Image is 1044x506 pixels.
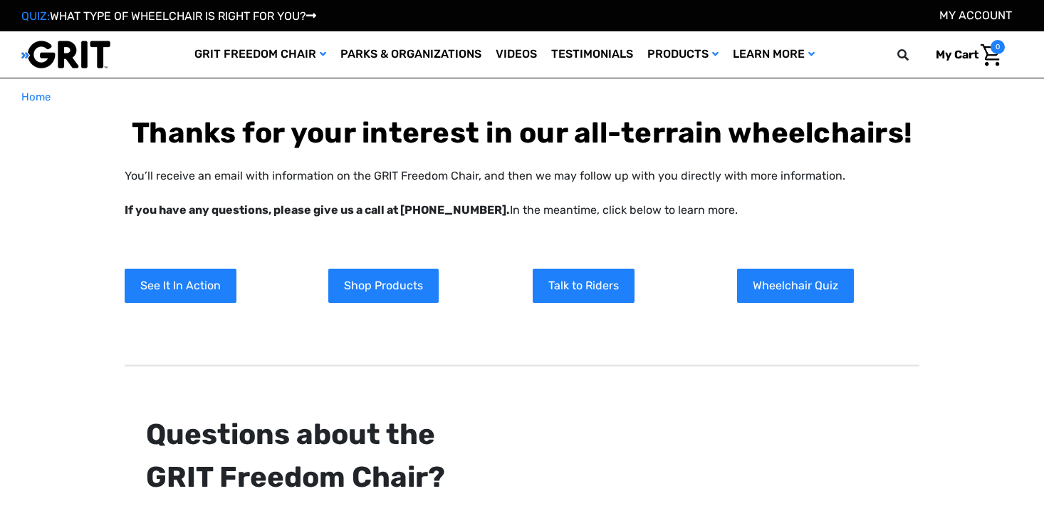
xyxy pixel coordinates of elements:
[328,269,439,303] a: Shop Products
[981,44,1001,66] img: Cart
[333,31,489,78] a: Parks & Organizations
[489,31,544,78] a: Videos
[21,89,51,105] a: Home
[146,413,473,499] div: Questions about the GRIT Freedom Chair?
[904,40,925,70] input: Search
[925,40,1005,70] a: Cart with 0 items
[936,48,978,61] span: My Cart
[21,9,316,23] a: QUIZ:WHAT TYPE OF WHEELCHAIR IS RIGHT FOR YOU?
[125,269,236,303] a: See It In Action
[737,269,854,303] a: Wheelchair Quiz
[125,167,920,219] p: You’ll receive an email with information on the GRIT Freedom Chair, and then we may follow up wit...
[21,9,50,23] span: QUIZ:
[991,40,1005,54] span: 0
[544,31,640,78] a: Testimonials
[21,40,110,69] img: GRIT All-Terrain Wheelchair and Mobility Equipment
[132,116,912,150] b: Thanks for your interest in our all-terrain wheelchairs!
[640,31,726,78] a: Products
[726,31,822,78] a: Learn More
[21,89,1023,105] nav: Breadcrumb
[939,9,1012,22] a: Account
[187,31,333,78] a: GRIT Freedom Chair
[533,269,635,303] a: Talk to Riders
[125,203,510,217] strong: If you have any questions, please give us a call at [PHONE_NUMBER].
[21,91,51,103] span: Home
